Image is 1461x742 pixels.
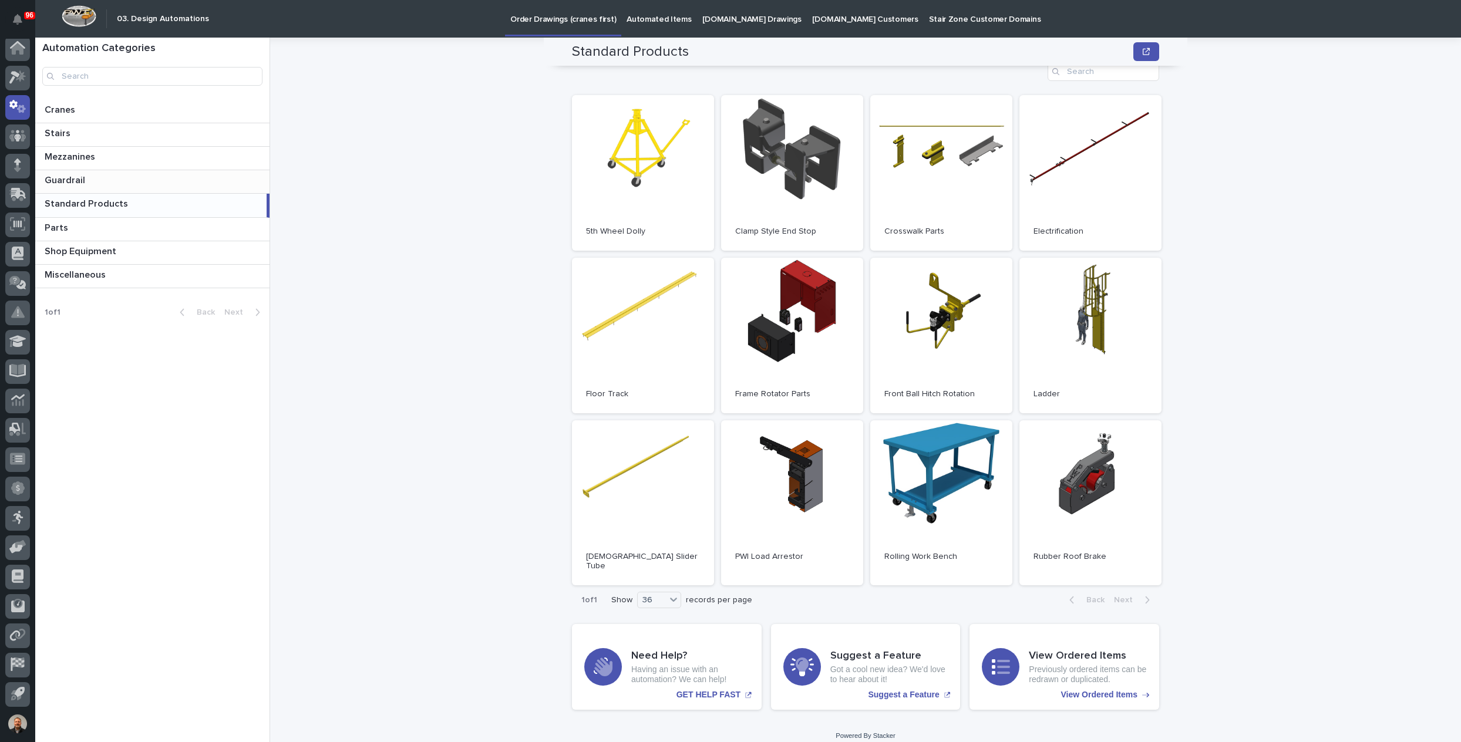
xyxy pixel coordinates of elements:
p: 1 of 1 [572,586,607,615]
button: Back [170,307,220,318]
p: [DEMOGRAPHIC_DATA] Slider Tube [586,552,700,572]
a: Standard ProductsStandard Products [35,194,270,217]
p: 1 of 1 [35,298,70,327]
a: Shop EquipmentShop Equipment [35,241,270,265]
p: Ladder [1034,389,1147,399]
a: View Ordered Items [969,624,1159,710]
p: Stairs [45,126,73,139]
p: Clamp Style End Stop [735,227,849,237]
p: Rubber Roof Brake [1034,552,1147,562]
a: CranesCranes [35,100,270,123]
a: Rubber Roof Brake [1019,420,1162,586]
p: Guardrail [45,173,87,186]
div: Notifications96 [15,14,30,33]
button: Back [1060,595,1109,605]
p: Suggest a Feature [868,690,939,700]
span: Next [224,308,250,316]
p: Electrification [1034,227,1147,237]
p: Having an issue with an automation? We can help! [631,665,749,684]
p: Mezzanines [45,149,97,163]
a: [DEMOGRAPHIC_DATA] Slider Tube [572,420,714,586]
p: Got a cool new idea? We'd love to hear about it! [830,665,948,684]
p: Crosswalk Parts [884,227,998,237]
h1: Automation Categories [42,42,262,55]
input: Search [42,67,262,86]
a: Crosswalk Parts [870,95,1012,251]
button: users-avatar [5,711,30,736]
a: GuardrailGuardrail [35,170,270,194]
p: GET HELP FAST [676,690,740,700]
a: 5th Wheel Dolly [572,95,714,251]
p: Front Ball Hitch Rotation [884,389,998,399]
a: MezzaninesMezzanines [35,147,270,170]
h2: 03. Design Automations [117,14,209,24]
p: 96 [26,11,33,19]
p: records per page [686,595,752,605]
p: Rolling Work Bench [884,552,998,562]
a: StairsStairs [35,123,270,147]
a: PWI Load Arrestor [721,420,863,586]
span: Back [1079,596,1105,604]
input: Search [1048,62,1159,81]
h3: Need Help? [631,650,749,663]
a: Clamp Style End Stop [721,95,863,251]
p: Standard Products [45,196,130,210]
p: Cranes [45,102,78,116]
p: Parts [45,220,70,234]
h3: Suggest a Feature [830,650,948,663]
a: GET HELP FAST [572,624,762,710]
a: Suggest a Feature [771,624,961,710]
h2: Standard Products [572,43,689,60]
span: Next [1114,596,1140,604]
img: Workspace Logo [62,5,96,27]
a: MiscellaneousMiscellaneous [35,265,270,288]
p: Previously ordered items can be redrawn or duplicated. [1029,665,1147,684]
button: Next [1109,595,1159,605]
a: Rolling Work Bench [870,420,1012,586]
h3: View Ordered Items [1029,650,1147,663]
p: Floor Track [586,389,700,399]
a: Ladder [1019,258,1162,413]
p: Miscellaneous [45,267,108,281]
button: Next [220,307,270,318]
a: Frame Rotator Parts [721,258,863,413]
a: Electrification [1019,95,1162,251]
div: 36 [638,594,666,606]
a: PartsParts [35,218,270,241]
p: Shop Equipment [45,244,119,257]
p: Show [611,595,632,605]
p: View Ordered Items [1061,690,1137,700]
a: Front Ball Hitch Rotation [870,258,1012,413]
p: PWI Load Arrestor [735,552,849,562]
button: Notifications [5,7,30,32]
p: Frame Rotator Parts [735,389,849,399]
a: Powered By Stacker [836,732,895,739]
a: Floor Track [572,258,714,413]
p: 5th Wheel Dolly [586,227,700,237]
span: Back [190,308,215,316]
